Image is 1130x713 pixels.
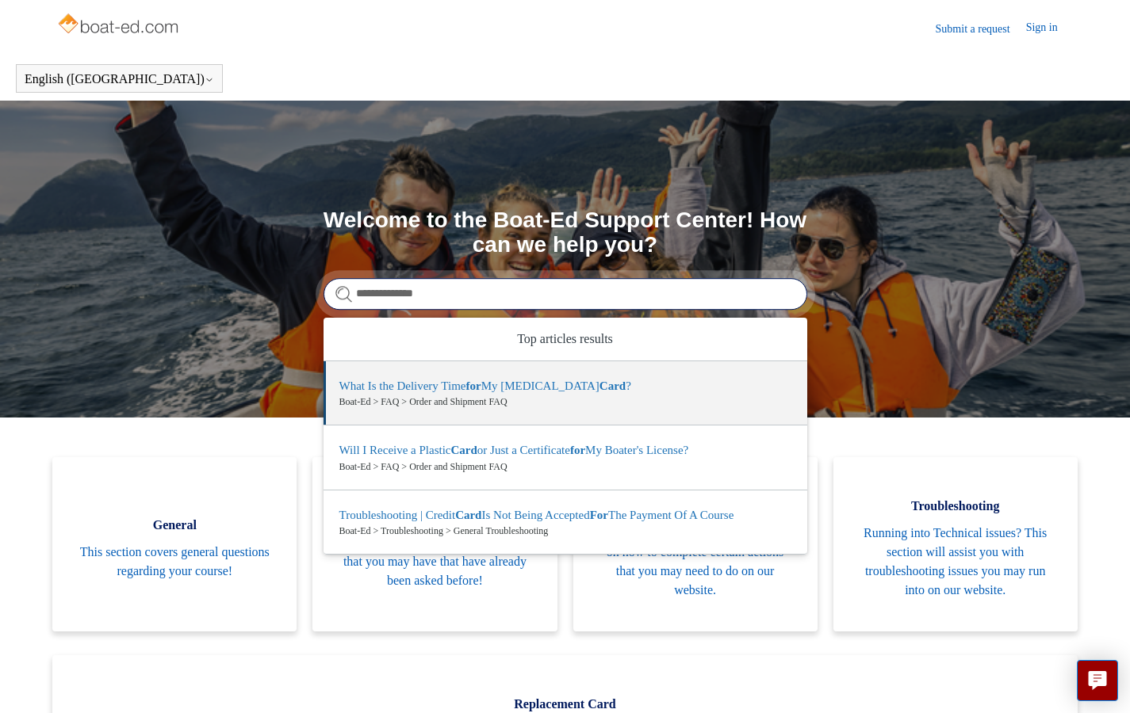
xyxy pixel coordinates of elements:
zd-autocomplete-breadcrumbs-multibrand: Boat-Ed > Troubleshooting > General Troubleshooting [339,524,791,538]
em: Card [455,509,481,521]
em: for [570,444,585,456]
zd-autocomplete-title-multibrand: Suggested result 3 Troubleshooting | Credit Card Is Not Being Accepted For The Payment Of A Course [339,509,734,524]
a: General This section covers general questions regarding your course! [52,457,297,631]
button: Live chat [1077,660,1118,701]
a: Submit a request [936,21,1026,37]
zd-autocomplete-title-multibrand: Suggested result 2 Will I Receive a Plastic Card or Just a Certificate for My Boater's License? [339,444,689,459]
zd-autocomplete-title-multibrand: Suggested result 1 What Is the Delivery Time for My Boating Card? [339,379,631,395]
em: Card [451,444,477,456]
span: This section covers general questions regarding your course! [76,543,273,581]
span: General [76,516,273,535]
zd-autocomplete-breadcrumbs-multibrand: Boat-Ed > FAQ > Order and Shipment FAQ [339,459,791,474]
a: Troubleshooting Running into Technical issues? This section will assist you with troubleshooting ... [833,457,1078,631]
span: Running into Technical issues? This section will assist you with troubleshooting issues you may r... [857,524,1054,600]
em: For [590,509,608,521]
span: Troubleshooting [857,497,1054,516]
button: English ([GEOGRAPHIC_DATA]) [25,72,214,86]
em: Card [599,379,626,392]
em: for [465,379,481,392]
h1: Welcome to the Boat-Ed Support Center! How can we help you? [324,208,807,257]
img: Boat-Ed Help Center home page [56,10,182,41]
a: FAQ This section will answer questions that you may have that have already been asked before! [312,457,557,631]
span: This section will answer questions that you may have that have already been asked before! [336,533,533,590]
zd-autocomplete-header: Top articles results [324,318,807,361]
zd-autocomplete-breadcrumbs-multibrand: Boat-Ed > FAQ > Order and Shipment FAQ [339,395,791,409]
a: Sign in [1026,19,1074,38]
input: Search [324,278,807,310]
span: Here you will get step-by-step guides on how to complete certain actions that you may need to do ... [597,524,794,600]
